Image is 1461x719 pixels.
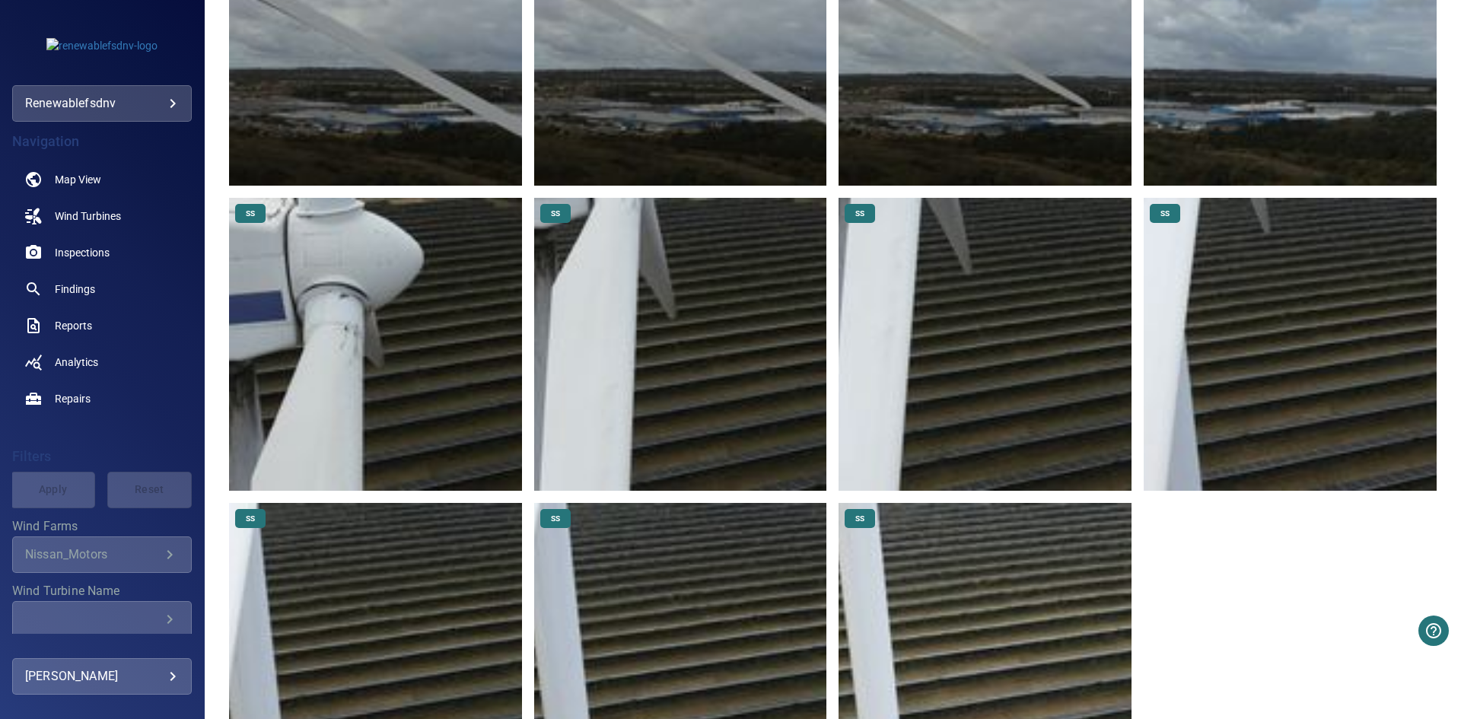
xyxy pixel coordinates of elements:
img: renewablefsdnv-logo [46,38,158,53]
a: findings noActive [12,271,192,307]
span: SS [542,514,569,524]
a: inspections noActive [12,234,192,271]
span: Reports [55,318,92,333]
span: SS [237,208,264,219]
span: Repairs [55,391,91,406]
div: Wind Farms [12,536,192,573]
span: Findings [55,282,95,297]
span: SS [542,208,569,219]
div: renewablefsdnv [12,85,192,122]
div: renewablefsdnv [25,91,179,116]
span: Map View [55,172,101,187]
span: SS [237,514,264,524]
a: reports noActive [12,307,192,344]
span: SS [846,208,874,219]
label: Wind Farms [12,520,192,533]
a: windturbines noActive [12,198,192,234]
div: [PERSON_NAME] [25,664,179,689]
span: SS [846,514,874,524]
span: Analytics [55,355,98,370]
span: SS [1151,208,1179,219]
div: Nissan_Motors [25,547,161,562]
span: Inspections [55,245,110,260]
h4: Navigation [12,134,192,149]
div: Wind Turbine Name [12,601,192,638]
a: analytics noActive [12,344,192,380]
a: map noActive [12,161,192,198]
a: repairs noActive [12,380,192,417]
label: Wind Turbine Name [12,585,192,597]
h4: Filters [12,449,192,464]
span: Wind Turbines [55,208,121,224]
